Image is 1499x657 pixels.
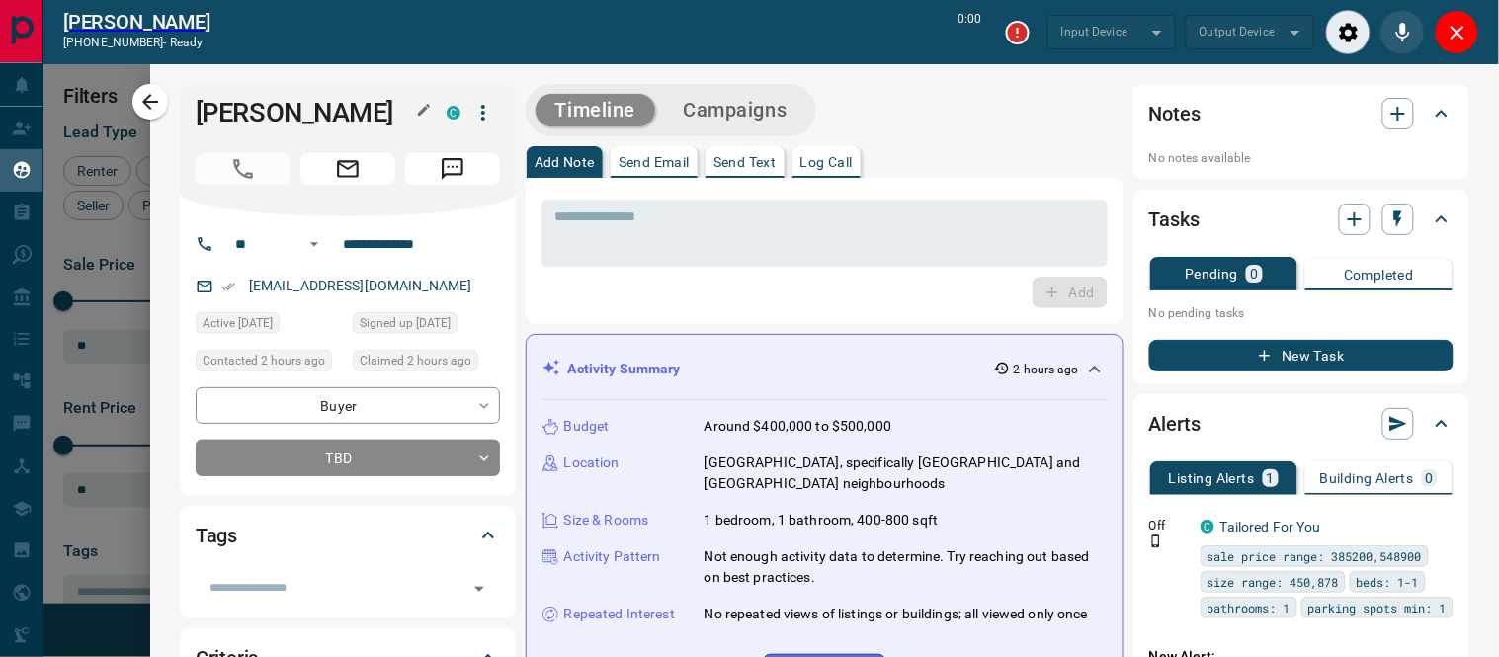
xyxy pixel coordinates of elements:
[221,280,235,293] svg: Email Verified
[196,153,291,185] span: Call
[353,312,500,340] div: Thu Sep 11 2025
[1426,471,1434,485] p: 0
[405,153,500,185] span: Message
[196,350,343,377] div: Sat Sep 13 2025
[619,155,690,169] p: Send Email
[249,278,472,293] a: [EMAIL_ADDRESS][DOMAIN_NAME]
[1149,517,1189,534] p: Off
[1149,408,1201,440] h2: Alerts
[713,155,777,169] p: Send Text
[170,36,204,49] span: ready
[1208,572,1339,592] span: size range: 450,878
[1201,520,1214,534] div: condos.ca
[568,359,681,379] p: Activity Summary
[63,34,210,51] p: [PHONE_NUMBER] -
[360,313,451,333] span: Signed up [DATE]
[203,351,325,370] span: Contacted 2 hours ago
[1344,268,1414,282] p: Completed
[1326,10,1371,54] div: Audio Settings
[536,94,656,126] button: Timeline
[196,387,500,424] div: Buyer
[1149,400,1454,448] div: Alerts
[1208,598,1291,617] span: bathrooms: 1
[300,153,395,185] span: Email
[196,512,500,559] div: Tags
[1149,196,1454,243] div: Tasks
[564,510,649,531] p: Size & Rooms
[196,97,417,128] h1: [PERSON_NAME]
[542,351,1107,387] div: Activity Summary2 hours ago
[1320,471,1414,485] p: Building Alerts
[1149,204,1200,235] h2: Tasks
[1250,267,1258,281] p: 0
[705,510,939,531] p: 1 bedroom, 1 bathroom, 400-800 sqft
[353,350,500,377] div: Sat Sep 13 2025
[1308,598,1447,617] span: parking spots min: 1
[302,232,326,256] button: Open
[564,604,675,624] p: Repeated Interest
[564,452,620,473] p: Location
[1169,471,1255,485] p: Listing Alerts
[196,440,500,476] div: TBD
[663,94,806,126] button: Campaigns
[1149,298,1454,328] p: No pending tasks
[1435,10,1479,54] div: Close
[564,546,661,567] p: Activity Pattern
[705,546,1107,588] p: Not enough activity data to determine. Try reaching out based on best practices.
[958,10,982,54] p: 0:00
[1149,90,1454,137] div: Notes
[1220,519,1321,534] a: Tailored For You
[1149,340,1454,371] button: New Task
[1149,149,1454,167] p: No notes available
[1185,267,1238,281] p: Pending
[196,312,343,340] div: Thu Sep 11 2025
[564,416,610,437] p: Budget
[705,452,1107,494] p: [GEOGRAPHIC_DATA], specifically [GEOGRAPHIC_DATA] and [GEOGRAPHIC_DATA] neighbourhoods
[800,155,853,169] p: Log Call
[360,351,471,370] span: Claimed 2 hours ago
[1014,361,1079,378] p: 2 hours ago
[447,106,460,120] div: condos.ca
[196,520,237,551] h2: Tags
[1149,534,1163,548] svg: Push Notification Only
[63,10,210,34] h2: [PERSON_NAME]
[1357,572,1419,592] span: beds: 1-1
[705,416,892,437] p: Around $400,000 to $500,000
[705,604,1088,624] p: No repeated views of listings or buildings; all viewed only once
[535,155,595,169] p: Add Note
[465,575,493,603] button: Open
[1149,98,1201,129] h2: Notes
[1380,10,1425,54] div: Mute
[1267,471,1275,485] p: 1
[1208,546,1422,566] span: sale price range: 385200,548900
[203,313,273,333] span: Active [DATE]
